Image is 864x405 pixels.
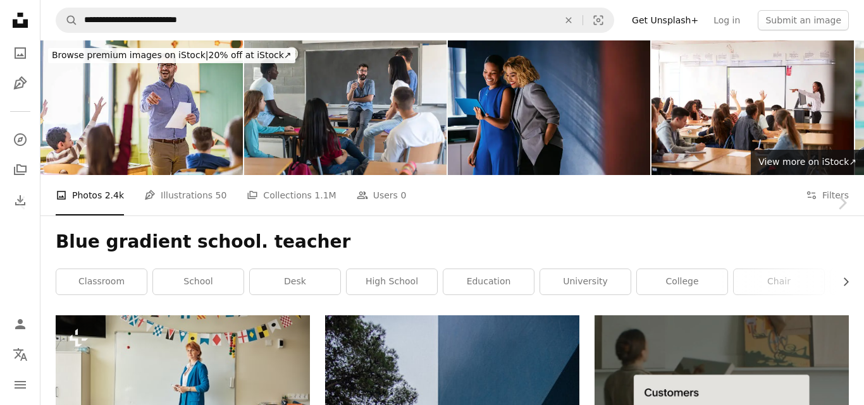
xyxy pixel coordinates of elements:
[247,175,336,215] a: Collections 1.1M
[734,269,824,294] a: chair
[8,71,33,96] a: Illustrations
[250,269,340,294] a: desk
[40,40,303,71] a: Browse premium images on iStock|20% off at iStock↗
[443,269,534,294] a: education
[216,188,227,202] span: 50
[8,311,33,337] a: Log in / Sign up
[244,40,447,175] img: Young teacher talking with teenager students seating in a circle at school
[583,8,614,32] button: Visual search
[56,269,147,294] a: classroom
[144,175,226,215] a: Illustrations 50
[706,10,748,30] a: Log in
[8,40,33,66] a: Photos
[52,50,208,60] span: Browse premium images on iStock |
[758,10,849,30] button: Submit an image
[56,8,614,33] form: Find visuals sitewide
[56,8,78,32] button: Search Unsplash
[8,372,33,397] button: Menu
[637,269,727,294] a: college
[8,342,33,367] button: Language
[540,269,631,294] a: university
[48,48,295,63] div: 20% off at iStock ↗
[555,8,583,32] button: Clear
[758,157,856,167] span: View more on iStock ↗
[820,142,864,263] a: Next
[153,269,244,294] a: school
[624,10,706,30] a: Get Unsplash+
[751,150,864,175] a: View more on iStock↗
[651,40,854,175] img: Female High School Teacher Asking Question Standing By Interactive Whiteboard Teaching Lesson
[40,40,243,175] img: Yes you, tell me the answer to my question!
[347,269,437,294] a: high school
[400,188,406,202] span: 0
[8,127,33,152] a: Explore
[357,175,407,215] a: Users 0
[834,269,849,294] button: scroll list to the right
[806,175,849,215] button: Filters
[448,40,650,175] img: Two Businesswomen Smiling and Collaborating in Modern Office
[56,231,849,253] h1: Blue gradient school. teacher
[314,188,336,202] span: 1.1M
